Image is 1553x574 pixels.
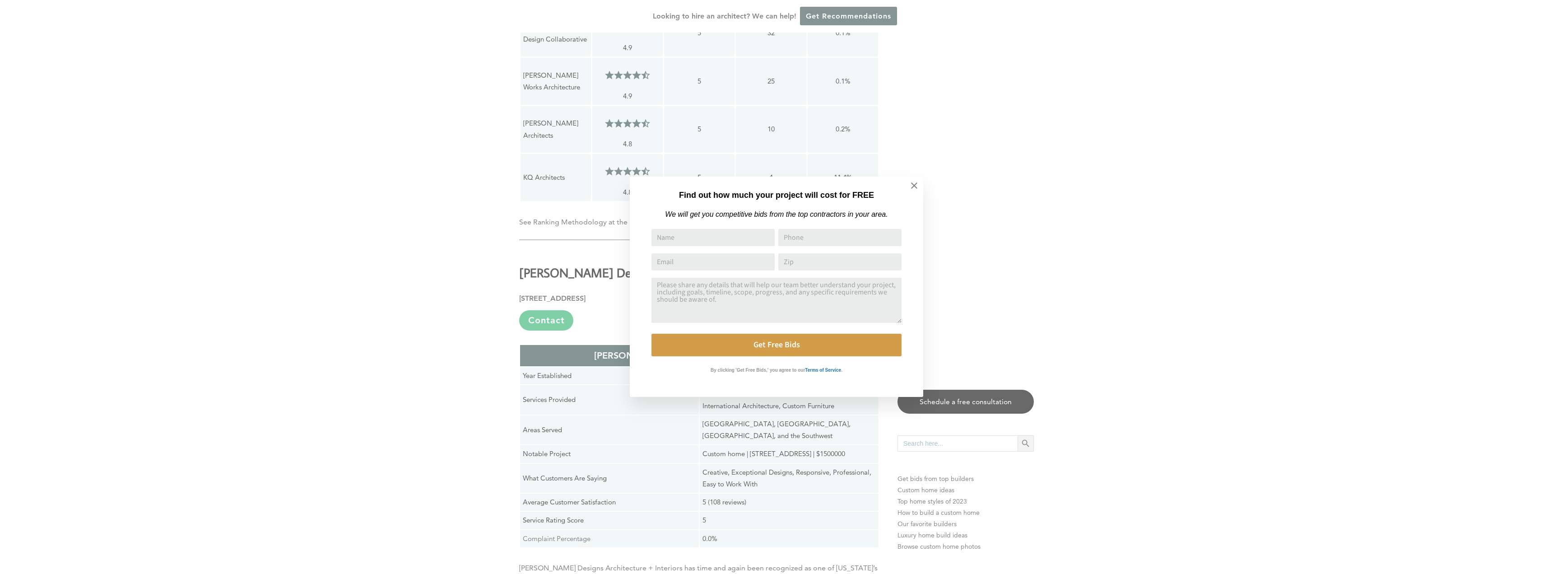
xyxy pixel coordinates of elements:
[679,191,874,200] strong: Find out how much your project will cost for FREE
[651,229,775,246] input: Name
[778,229,902,246] input: Phone
[898,170,930,201] button: Close
[805,365,841,373] a: Terms of Service
[778,253,902,271] input: Zip
[651,334,902,356] button: Get Free Bids
[1380,509,1542,563] iframe: Drift Widget Chat Controller
[651,278,902,323] textarea: Comment or Message
[665,210,888,218] em: We will get you competitive bids from the top contractors in your area.
[711,368,805,373] strong: By clicking 'Get Free Bids,' you agree to our
[841,368,842,373] strong: .
[651,253,775,271] input: Email Address
[805,368,841,373] strong: Terms of Service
